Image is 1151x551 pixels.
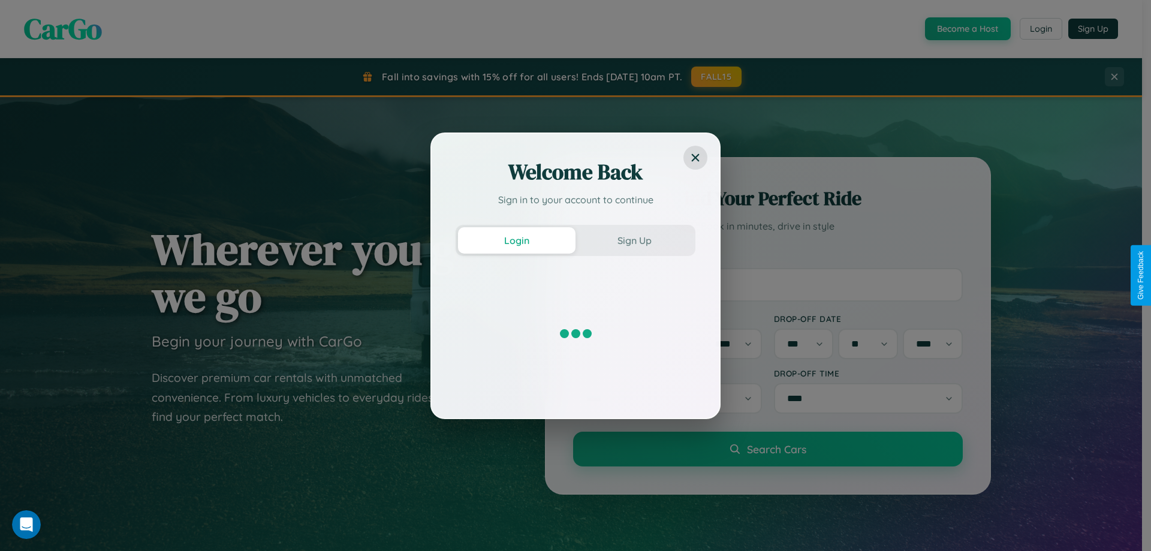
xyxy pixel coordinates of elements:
p: Sign in to your account to continue [456,192,695,207]
h2: Welcome Back [456,158,695,186]
iframe: Intercom live chat [12,510,41,539]
button: Sign Up [575,227,693,254]
button: Login [458,227,575,254]
div: Give Feedback [1137,251,1145,300]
